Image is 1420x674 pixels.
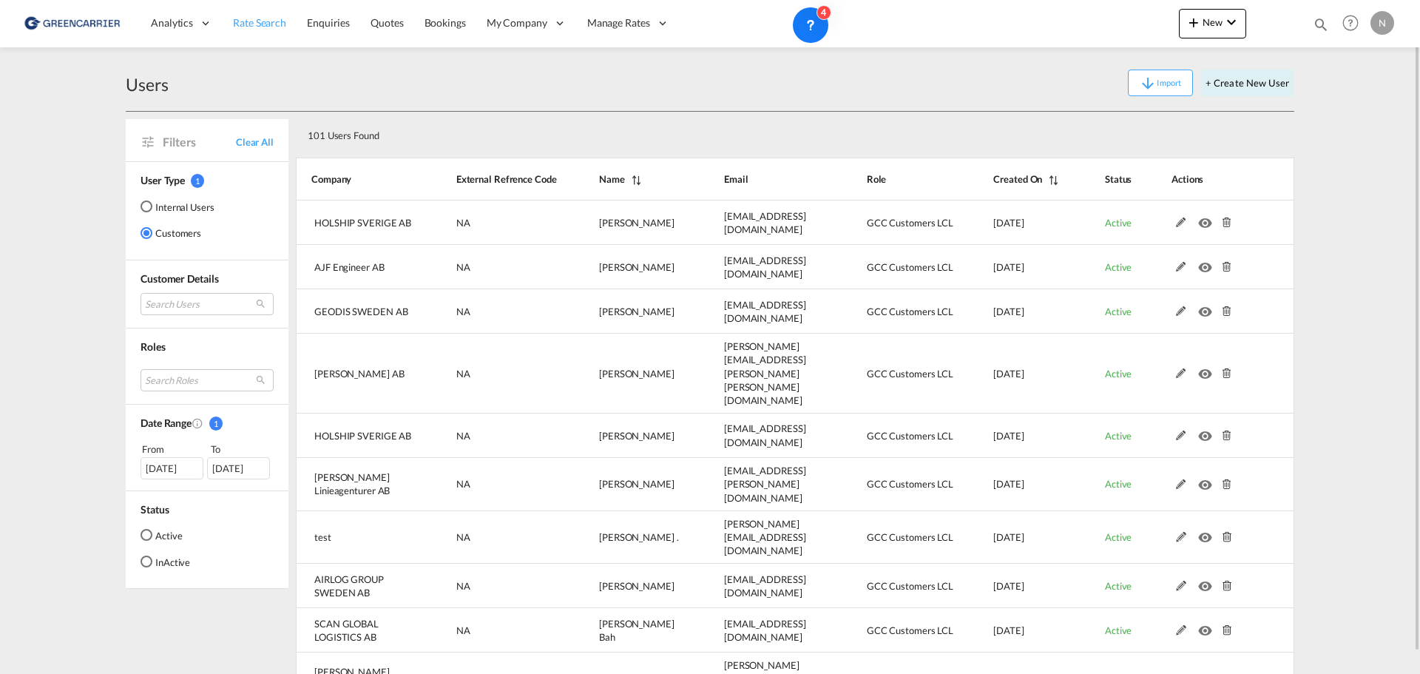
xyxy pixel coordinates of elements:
[956,289,1068,334] td: 2025-08-11
[236,135,274,149] span: Clear All
[296,289,419,334] td: GEODIS SWEDEN AB
[456,531,470,543] span: NA
[1105,580,1132,592] span: Active
[687,289,830,334] td: mishela.gjorgjievska@geodis.com
[724,618,806,643] span: [EMAIL_ADDRESS][DOMAIN_NAME]
[956,245,1068,289] td: 2025-08-12
[1223,13,1240,31] md-icon: icon-chevron-down
[1198,528,1217,539] md-icon: icon-eye
[419,245,562,289] td: NA
[141,174,185,186] span: User Type
[1338,10,1370,37] div: Help
[1105,531,1132,543] span: Active
[141,340,166,353] span: Roles
[126,73,169,96] div: Users
[163,134,236,150] span: Filters
[296,245,419,289] td: AJF Engineer AB
[1179,9,1246,38] button: icon-plus 400-fgNewicon-chevron-down
[1105,368,1132,380] span: Active
[456,478,470,490] span: NA
[867,624,953,636] span: GCC Customers LCL
[956,458,1068,511] td: 2025-07-22
[209,417,223,431] span: 1
[456,217,470,229] span: NA
[687,458,830,511] td: emmelie.henriksson@hecksher.com
[562,334,687,414] td: Erik Ståhl
[562,511,687,565] td: tami .
[141,272,218,285] span: Customer Details
[141,528,190,542] md-radio-button: Active
[487,16,547,30] span: My Company
[599,217,674,229] span: [PERSON_NAME]
[562,200,687,245] td: Tobias Simell
[687,511,830,565] td: tamizhselvi@freightify.com
[599,261,674,273] span: [PERSON_NAME]
[687,200,830,245] td: ts@holship.com
[314,217,411,229] span: HOLSHIP SVERIGE AB
[1135,158,1294,200] th: Actions
[1185,16,1240,28] span: New
[724,465,806,503] span: [EMAIL_ADDRESS][PERSON_NAME][DOMAIN_NAME]
[830,414,957,458] td: GCC Customers LCL
[956,564,1068,608] td: 2025-07-16
[191,174,204,188] span: 1
[419,564,562,608] td: NA
[993,430,1024,442] span: [DATE]
[141,503,169,516] span: Status
[724,518,806,556] span: [PERSON_NAME][EMAIL_ADDRESS][DOMAIN_NAME]
[419,289,562,334] td: NA
[599,478,674,490] span: [PERSON_NAME]
[296,564,419,608] td: AIRLOG GROUP SWEDEN AB
[1370,11,1394,35] div: N
[562,414,687,458] td: Hanna Magnusson
[562,564,687,608] td: Michael Wede
[425,16,466,29] span: Bookings
[1198,214,1217,224] md-icon: icon-eye
[993,624,1024,636] span: [DATE]
[687,158,830,200] th: Email
[419,158,562,200] th: External Refrence Code
[562,289,687,334] td: Mishela Gjorgjievska
[956,414,1068,458] td: 2025-08-04
[956,608,1068,653] td: 2025-07-10
[296,334,419,414] td: F.H. Bertling AB
[314,368,404,380] span: [PERSON_NAME] AB
[141,226,214,240] md-radio-button: Customers
[296,414,419,458] td: HOLSHIP SVERIGE AB
[867,478,953,490] span: GCC Customers LCL
[867,368,953,380] span: GCC Customers LCL
[314,430,411,442] span: HOLSHIP SVERIGE AB
[993,531,1024,543] span: [DATE]
[867,217,953,229] span: GCC Customers LCL
[1105,624,1132,636] span: Active
[456,368,470,380] span: NA
[296,158,419,200] th: Company
[141,554,190,569] md-radio-button: InActive
[314,573,384,599] span: AIRLOG GROUP SWEDEN AB
[1105,306,1132,317] span: Active
[1198,258,1217,269] md-icon: icon-eye
[296,458,419,511] td: Hecksher Linieagenturer AB
[830,289,957,334] td: GCC Customers LCL
[1313,16,1329,38] div: icon-magnify
[993,261,1024,273] span: [DATE]
[687,608,830,653] td: rmbhj@scangl.com
[22,7,122,40] img: 609dfd708afe11efa14177256b0082fb.png
[1198,303,1217,313] md-icon: icon-eye
[599,580,674,592] span: [PERSON_NAME]
[302,118,1190,148] div: 101 Users Found
[141,199,214,214] md-radio-button: Internal Users
[724,299,806,324] span: [EMAIL_ADDRESS][DOMAIN_NAME]
[956,158,1068,200] th: Created On
[314,261,385,273] span: AJF Engineer AB
[456,624,470,636] span: NA
[599,306,674,317] span: [PERSON_NAME]
[141,442,206,456] div: From
[1105,217,1132,229] span: Active
[867,306,953,317] span: GCC Customers LCL
[724,210,806,235] span: [EMAIL_ADDRESS][DOMAIN_NAME]
[830,564,957,608] td: GCC Customers LCL
[141,442,274,479] span: From To [DATE][DATE]
[830,158,957,200] th: Role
